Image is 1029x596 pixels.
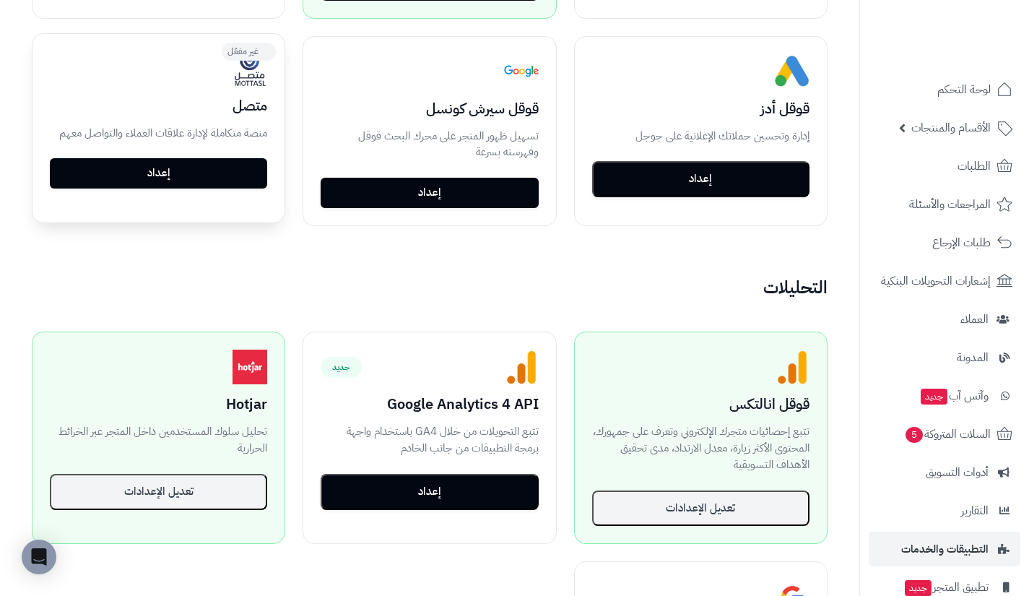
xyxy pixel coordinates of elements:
[321,423,538,457] p: تتبع التحويلات من خلال GA4 باستخدام واجهة برمجة التطبيقات من جانب الخادم
[592,161,809,197] button: إعداد
[50,125,267,142] p: منصة متكاملة لإدارة علاقات العملاء والتواصل معهم
[869,149,1020,183] a: الطلبات
[909,194,991,215] span: المراجعات والأسئلة
[911,118,991,138] span: الأقسام والمنتجات
[960,309,989,329] span: العملاء
[869,417,1020,452] a: السلات المتروكة5
[233,51,267,86] img: متصل
[592,491,809,527] button: تعديل الإعدادات
[881,271,991,291] span: إشعارات التحويلات البنكية
[775,350,809,384] img: Google Analytics
[592,128,809,144] p: إدارة وتحسين حملاتك الإعلانية على جوجل
[222,43,276,61] span: غير مفعّل
[958,156,991,176] span: الطلبات
[919,386,989,406] span: وآتس آب
[869,493,1020,528] a: التقارير
[937,79,991,100] span: لوحة التحكم
[869,302,1020,337] a: العملاء
[926,462,989,483] span: أدوات التسويق
[932,233,991,253] span: طلبات الإرجاع
[904,424,991,444] span: السلات المتروكة
[50,423,267,457] p: تحليل سلوك المستخدمين داخل المتجر عبر الخرائط الحرارية
[869,187,1020,222] a: المراجعات والأسئلة
[775,54,809,89] img: Google Ads
[504,350,539,384] img: Google Analytics 4 API
[901,539,989,559] span: التطبيقات والخدمات
[906,427,923,443] span: 5
[50,396,267,412] h3: Hotjar
[869,264,1020,298] a: إشعارات التحويلات البنكية
[321,396,538,412] h3: Google Analytics 4 API
[50,474,267,510] button: تعديل الإعدادات
[50,158,267,189] a: إعداد
[957,347,989,368] span: المدونة
[592,396,809,412] h3: قوقل انالتكس
[869,340,1020,375] a: المدونة
[22,540,56,574] div: Open Intercom Messenger
[869,379,1020,413] a: وآتس آبجديد
[592,100,809,116] h3: قوقل أدز
[869,532,1020,566] a: التطبيقات والخدمات
[321,474,538,510] button: إعداد
[905,580,932,596] span: جديد
[321,178,538,208] a: إعداد
[321,128,538,161] p: تسهيل ظهور المتجر على محرك البحث قوقل وفهرسته بسرعة
[869,72,1020,107] a: لوحة التحكم
[921,389,947,405] span: جديد
[321,357,362,377] span: جديد
[592,423,809,472] p: تتبع إحصائيات متجرك الإلكتروني وتعرف على جمهورك، المحتوى الأكثر زيارة، معدل الارتداد، مدى تحقيق ا...
[504,54,539,89] img: Google Search Console
[869,225,1020,260] a: طلبات الإرجاع
[50,98,267,113] h3: متصل
[233,350,267,384] img: Hotjar
[321,100,538,116] h3: قوقل سيرش كونسل
[961,501,989,521] span: التقارير
[869,455,1020,490] a: أدوات التسويق
[14,278,845,297] h2: التحليلات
